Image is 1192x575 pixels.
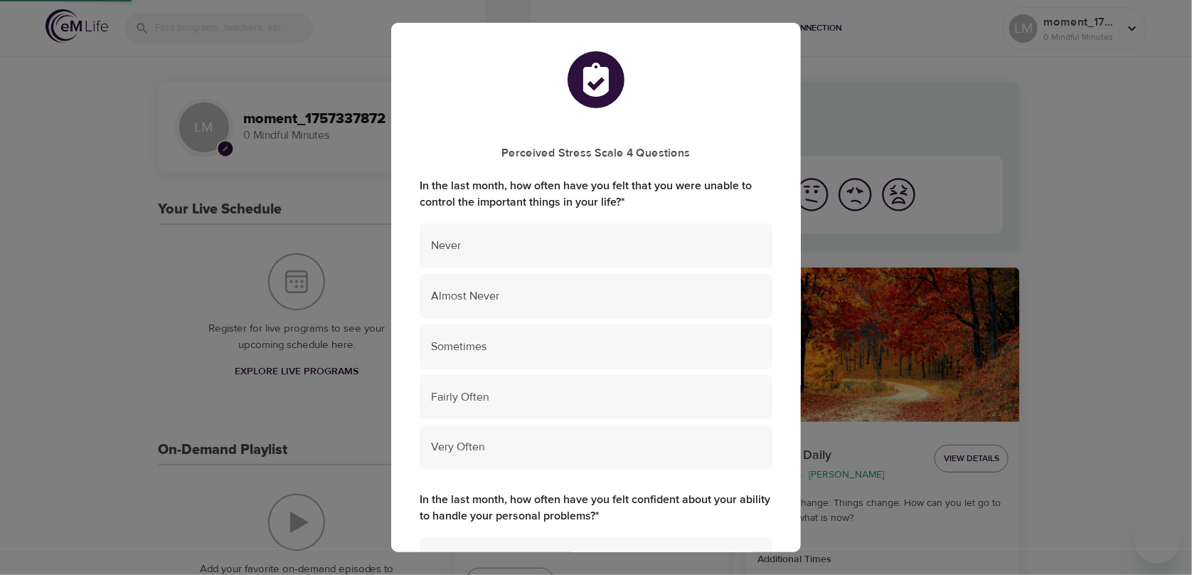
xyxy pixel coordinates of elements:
[431,439,761,455] span: Very Often
[431,339,761,355] span: Sometimes
[420,178,772,211] label: In the last month, how often have you felt that you were unable to control the important things i...
[431,552,761,568] span: Never
[431,389,761,406] span: Fairly Often
[420,492,772,524] label: In the last month, how often have you felt confident about your ability to handle your personal p...
[420,146,772,161] h5: Perceived Stress Scale 4 Questions
[431,238,761,254] span: Never
[431,288,761,305] span: Almost Never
